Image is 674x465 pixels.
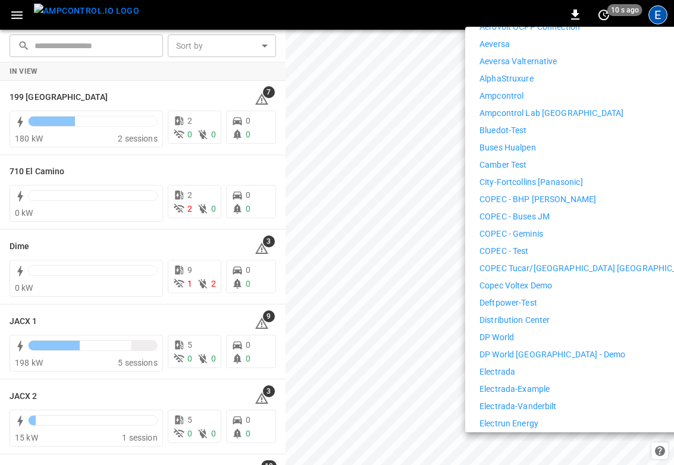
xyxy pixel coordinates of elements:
[479,55,557,68] p: Aeversa Valternative
[479,417,538,430] p: Electrun Energy
[479,348,625,361] p: DP World [GEOGRAPHIC_DATA] - Demo
[479,38,510,51] p: Aeversa
[479,383,550,395] p: Electrada-Example
[479,245,529,257] p: COPEC - Test
[479,193,596,206] p: COPEC - BHP [PERSON_NAME]
[479,314,550,326] p: Distribution Center
[479,107,623,120] p: Ampcontrol Lab [GEOGRAPHIC_DATA]
[479,176,583,188] p: City-Fortcollins [Panasonic]
[479,159,526,171] p: Camber Test
[479,21,580,33] p: Aerovolt OCPP Connection
[479,279,552,292] p: Copec Voltex Demo
[479,297,537,309] p: Deftpower-Test
[479,400,557,413] p: Electrada-Vanderbilt
[479,366,515,378] p: Electrada
[479,90,523,102] p: Ampcontrol
[479,228,543,240] p: COPEC - Geminis
[479,73,534,85] p: AlphaStruxure
[479,142,536,154] p: Buses Hualpen
[479,331,514,344] p: DP World
[479,210,550,223] p: COPEC - Buses JM
[479,124,527,137] p: Bluedot-Test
